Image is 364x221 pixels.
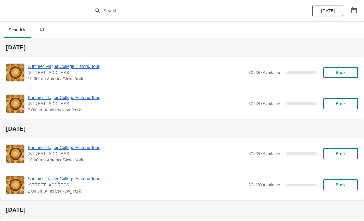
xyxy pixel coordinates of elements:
[6,64,24,81] img: Summer Flagler College Historic Tour | 74 King Street, St. Augustine, FL, USA | 10:00 am America/...
[28,151,245,157] span: [STREET_ADDRESS]
[323,179,358,190] button: Book
[28,69,245,76] span: [STREET_ADDRESS]
[248,70,280,75] span: 30 of 30 Available
[103,5,273,16] input: Search
[6,176,24,194] img: Summer Flagler College Historic Tour | 74 King Street, St. Augustine, FL, USA | 2:00 pm America/N...
[6,95,24,113] img: Summer Flagler College Historic Tour | 74 King Street, St. Augustine, FL, USA | 2:00 pm America/N...
[323,148,358,159] button: Book
[336,101,345,106] span: Book
[28,157,245,163] span: 10:00 am America/New_York
[28,188,245,194] span: 2:00 pm America/New_York
[28,101,245,107] span: [STREET_ADDRESS]
[4,24,31,35] span: Schedule
[34,24,49,35] span: All
[6,126,358,132] h2: [DATE]
[6,207,358,213] h2: [DATE]
[28,107,245,113] span: 2:00 pm America/New_York
[321,8,335,13] span: [DATE]
[323,67,358,78] button: Book
[28,176,245,182] span: Summer Flagler College Historic Tour
[28,94,245,101] span: Summer Flagler College Historic Tour
[323,98,358,109] button: Book
[6,44,358,51] h2: [DATE]
[28,63,245,69] span: Summer Flagler College Historic Tour
[336,70,345,75] span: Book
[248,151,280,156] span: 30 of 30 Available
[336,182,345,187] span: Book
[28,76,245,82] span: 10:00 am America/New_York
[336,151,345,156] span: Book
[248,182,280,187] span: 30 of 30 Available
[248,101,280,106] span: 30 of 30 Available
[28,182,245,188] span: [STREET_ADDRESS]
[312,5,343,16] button: [DATE]
[28,144,245,151] span: Summer Flagler College Historic Tour
[6,145,24,163] img: Summer Flagler College Historic Tour | 74 King Street, St. Augustine, FL, USA | 10:00 am America/...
